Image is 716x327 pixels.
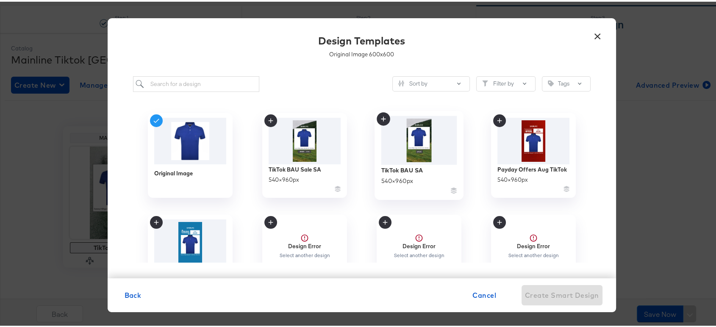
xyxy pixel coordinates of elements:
div: Original Image 600 x 600 [329,49,394,57]
button: FilterFilter by [476,75,536,90]
strong: Design Error [402,241,436,248]
svg: Filter [482,79,488,85]
div: Design ErrorSelect another design [491,213,576,298]
strong: Design Error [288,241,321,248]
div: Payday Offers Aug TikTok540×960px [491,111,576,196]
div: 540 × 960 px [497,174,528,182]
input: Search for a design [133,75,260,90]
div: TikTok BAU SA540×960px [375,109,463,198]
button: Back [121,283,145,304]
img: IWETE7XdIch1Rthf-PQ0BA.jpg [269,116,341,163]
img: PvR_mqFhjoN_ykdMgnPdMw.jpg [497,116,569,163]
button: × [590,25,605,40]
button: Cancel [469,283,500,304]
img: Mainimage.jpeg [154,116,226,163]
div: Select another design [393,251,444,257]
span: Cancel [472,288,496,299]
span: Back [125,288,142,299]
div: Original Image [148,111,233,196]
div: Design Templates [318,32,405,46]
div: Original Image [154,168,193,176]
img: GbXLLkq1pV50w60OgHO2Yg.jpg [154,218,226,264]
div: TikTok BAU Sale SA540×960px [262,111,347,196]
div: TikTok BAU SA [381,164,423,172]
div: TikTok BAU Sale SA [269,164,321,172]
button: TagTags [542,75,591,90]
button: SlidersSort by [392,75,470,90]
div: Select another design [508,251,559,257]
div: Payday Offers Aug TikTok [497,164,567,172]
svg: Sliders [398,79,404,85]
img: dAhIxDZCpZT2wiGqW4aq9w.jpg [381,114,457,163]
svg: Tag [548,79,554,85]
div: Select another design [279,251,330,257]
div: Design ErrorSelect another design [262,213,347,298]
div: Design ErrorSelect another design [377,213,461,298]
div: 540 × 960 px [381,175,413,183]
strong: Design Error [517,241,550,248]
div: 540 × 960 px [269,174,299,182]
